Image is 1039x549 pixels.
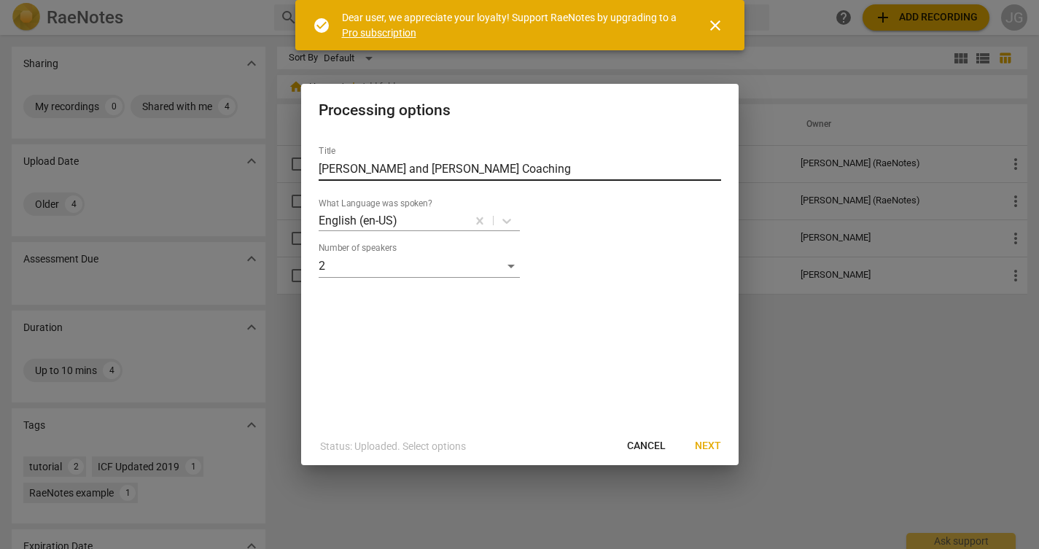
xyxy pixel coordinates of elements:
[342,10,680,40] div: Dear user, we appreciate your loyalty! Support RaeNotes by upgrading to a
[695,439,721,453] span: Next
[319,212,397,229] p: English (en-US)
[342,27,416,39] a: Pro subscription
[319,199,432,208] label: What Language was spoken?
[683,433,733,459] button: Next
[627,439,666,453] span: Cancel
[319,101,721,120] h2: Processing options
[698,8,733,43] button: Close
[615,433,677,459] button: Cancel
[319,254,520,278] div: 2
[707,17,724,34] span: close
[320,439,466,454] p: Status: Uploaded. Select options
[319,244,397,252] label: Number of speakers
[319,147,335,155] label: Title
[313,17,330,34] span: check_circle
